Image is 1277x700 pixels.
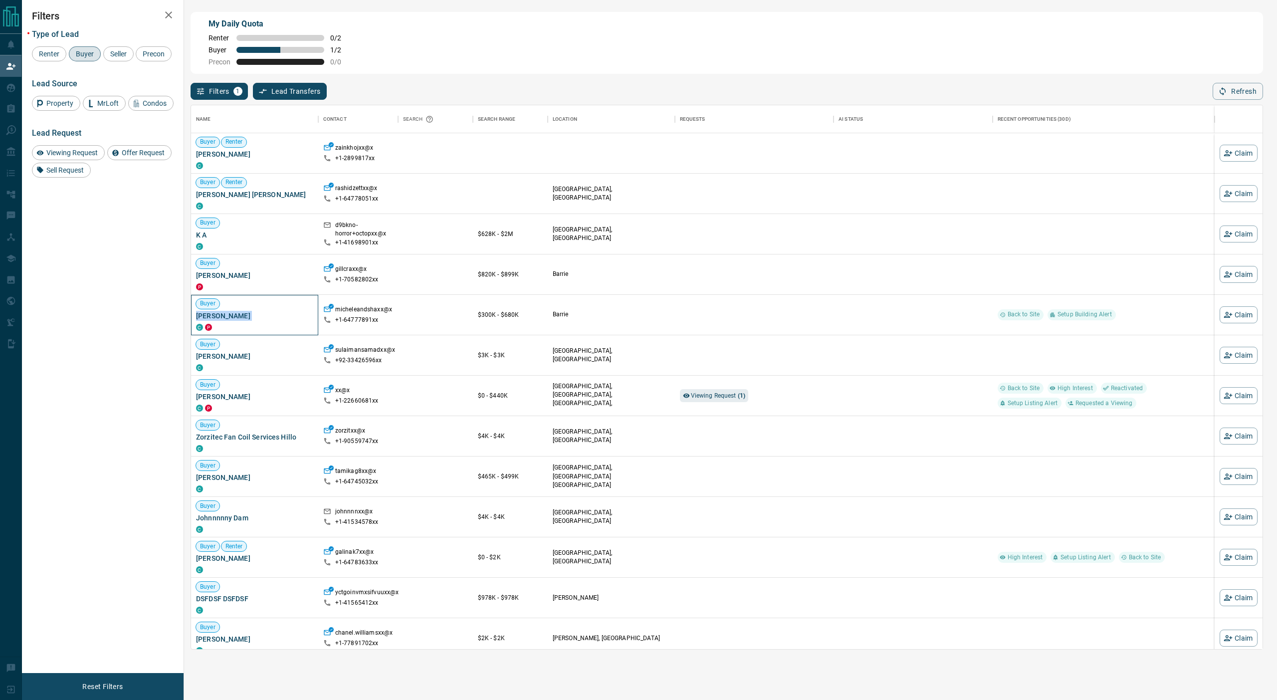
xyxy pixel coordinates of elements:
p: West End, East End, Midtown | Central [553,382,670,417]
button: Lead Transfers [253,83,327,100]
p: +1- 70582802xx [335,275,379,284]
p: gillcraxx@x [335,265,367,275]
div: Viewing Request (1) [680,389,749,402]
span: Buyer [196,502,219,510]
div: condos.ca [196,324,203,331]
div: condos.ca [196,364,203,371]
div: Precon [136,46,172,61]
div: property.ca [205,405,212,412]
p: +92- 33426596xx [335,356,382,365]
span: Renter [209,34,230,42]
span: Setup Listing Alert [1004,399,1062,408]
span: 1 / 2 [330,46,352,54]
p: $4K - $4K [478,512,543,521]
p: [GEOGRAPHIC_DATA], [GEOGRAPHIC_DATA] [GEOGRAPHIC_DATA] [553,464,670,489]
span: Back to Site [1004,384,1044,393]
div: Search Range [478,105,516,133]
span: [PERSON_NAME] [196,553,313,563]
p: +1- 64778051xx [335,195,379,203]
span: Back to Site [1125,553,1165,562]
span: DSFDSF DSFDSF [196,594,313,604]
span: [PERSON_NAME] [196,351,313,361]
span: [PERSON_NAME] [PERSON_NAME] [196,190,313,200]
span: MrLoft [94,99,122,107]
div: Search Range [473,105,548,133]
p: $2K - $2K [478,634,543,643]
p: +1- 77891702xx [335,639,379,648]
p: +1- 41698901xx [335,238,379,247]
button: Claim [1220,185,1258,202]
div: Contact [318,105,398,133]
span: Setup Listing Alert [1057,553,1114,562]
span: Reactivated [1107,384,1147,393]
button: Claim [1220,145,1258,162]
button: Claim [1220,549,1258,566]
div: condos.ca [196,243,203,250]
button: Claim [1220,347,1258,364]
span: Buyer [209,46,230,54]
div: AI Status [839,105,863,133]
p: +1- 41534578xx [335,518,379,526]
span: Renter [221,542,247,551]
p: Barrie [553,310,670,319]
span: Offer Request [118,149,168,157]
p: zainkhojxx@x [335,144,374,154]
span: Precon [209,58,230,66]
span: Lead Request [32,128,81,138]
p: My Daily Quota [209,18,352,30]
span: 1 [234,88,241,95]
p: Barrie [553,270,670,278]
span: Condos [139,99,170,107]
p: [GEOGRAPHIC_DATA], [GEOGRAPHIC_DATA] [553,347,670,364]
p: +1- 64783633xx [335,558,379,567]
span: [PERSON_NAME] [196,149,313,159]
span: Sell Request [43,166,87,174]
span: [PERSON_NAME] [196,311,313,321]
p: d9bkno-horror+octopxx@x [335,221,393,238]
div: property.ca [205,324,212,331]
p: +1- 2899817xx [335,154,375,163]
span: K A [196,230,313,240]
div: Requests [680,105,705,133]
span: Buyer [196,623,219,632]
span: Setup Building Alert [1054,310,1116,319]
p: +1- 22660681xx [335,397,379,405]
div: property.ca [196,283,203,290]
span: Buyer [196,421,219,430]
span: Back to Site [1004,310,1044,319]
span: 0 / 2 [330,34,352,42]
div: condos.ca [196,607,203,614]
p: zorzitxx@x [335,427,365,437]
p: johnnnnxx@x [335,507,373,518]
span: [PERSON_NAME] [196,392,313,402]
div: condos.ca [196,162,203,169]
p: yctgoinvmxsifvuuxx@x [335,588,399,599]
h2: Filters [32,10,174,22]
p: $465K - $499K [478,472,543,481]
span: Buyer [196,340,219,349]
div: Search [403,105,436,133]
span: Type of Lead [32,29,79,39]
p: galinak7xx@x [335,548,374,558]
p: $300K - $680K [478,310,543,319]
span: Buyer [196,178,219,187]
span: Viewing Request [43,149,101,157]
div: condos.ca [196,203,203,210]
button: Claim [1220,306,1258,323]
p: rashidzettxx@x [335,184,378,195]
div: Contact [323,105,347,133]
button: Claim [1220,508,1258,525]
span: Lead Source [32,79,77,88]
div: condos.ca [196,526,203,533]
div: Viewing Request [32,145,105,160]
p: $0 - $440K [478,391,543,400]
button: Claim [1220,226,1258,242]
span: 0 / 0 [330,58,352,66]
button: Reset Filters [76,678,129,695]
div: condos.ca [196,485,203,492]
div: Sell Request [32,163,91,178]
span: High Interest [1054,384,1097,393]
span: Johnnnnny Dam [196,513,313,523]
span: Buyer [196,542,219,551]
div: Name [191,105,318,133]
